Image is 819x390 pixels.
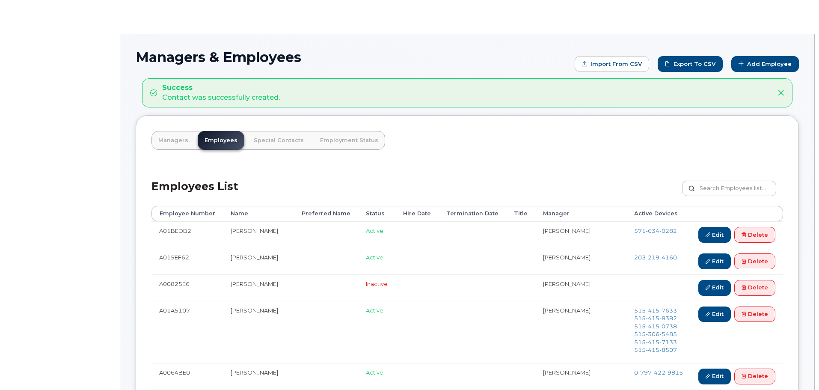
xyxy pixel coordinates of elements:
[151,131,195,150] a: Managers
[313,131,385,150] a: Employment Status
[151,248,223,274] td: A015EF62
[634,315,677,322] a: 5154158382
[247,131,311,150] a: Special Contacts
[646,346,659,353] span: 415
[358,206,395,221] th: Status
[698,253,731,269] a: Edit
[698,280,731,296] a: Edit
[223,221,294,248] td: [PERSON_NAME]
[698,369,731,384] a: Edit
[659,346,677,353] span: 8507
[659,227,677,234] span: 0282
[634,227,677,234] span: 571
[366,227,383,234] span: Active
[626,206,691,221] th: Active Devices
[162,83,280,103] div: Contact was successfully created.
[543,369,619,377] li: [PERSON_NAME]
[634,254,677,261] a: 2032194160
[634,369,683,376] a: 07974229815
[223,248,294,274] td: [PERSON_NAME]
[731,56,799,72] a: Add Employee
[646,323,659,330] span: 415
[543,280,619,288] li: [PERSON_NAME]
[634,346,677,353] a: 5154158507
[535,206,626,221] th: Manager
[646,339,659,345] span: 415
[634,330,677,337] a: 5153065485
[136,50,570,65] h1: Managers & Employees
[223,301,294,363] td: [PERSON_NAME]
[294,206,358,221] th: Preferred Name
[151,206,223,221] th: Employee Number
[652,369,665,376] span: 422
[634,227,677,234] a: 5716340282
[646,307,659,314] span: 415
[634,254,677,261] span: 203
[366,254,383,261] span: Active
[646,254,659,261] span: 219
[634,339,677,345] span: 515
[659,330,677,337] span: 5485
[162,83,280,93] strong: Success
[223,274,294,301] td: [PERSON_NAME]
[151,181,238,206] h2: Employees List
[659,339,677,345] span: 7133
[223,363,294,390] td: [PERSON_NAME]
[543,253,619,262] li: [PERSON_NAME]
[659,323,677,330] span: 0738
[698,307,731,322] a: Edit
[734,253,775,269] a: Delete
[366,369,383,376] span: Active
[198,131,244,150] a: Employees
[151,363,223,390] td: A0064BE0
[439,206,506,221] th: Termination Date
[366,307,383,314] span: Active
[734,307,775,322] a: Delete
[734,227,775,243] a: Delete
[543,307,619,315] li: [PERSON_NAME]
[543,227,619,235] li: [PERSON_NAME]
[646,227,659,234] span: 634
[659,307,677,314] span: 7633
[634,369,683,376] span: 0
[734,280,775,296] a: Delete
[665,369,683,376] span: 9815
[698,227,731,243] a: Edit
[634,346,677,353] span: 515
[659,315,677,322] span: 8382
[634,330,677,337] span: 515
[638,369,652,376] span: 797
[151,221,223,248] td: A01BEDB2
[734,369,775,384] a: Delete
[223,206,294,221] th: Name
[634,307,677,314] a: 5154157633
[366,280,388,287] span: Inactive
[659,254,677,261] span: 4160
[634,323,677,330] span: 515
[634,307,677,314] span: 515
[151,274,223,301] td: A00825E6
[395,206,439,221] th: Hire Date
[151,301,223,363] td: A01A5107
[506,206,535,221] th: Title
[658,56,723,72] a: Export to CSV
[634,339,677,345] a: 5154157133
[646,330,659,337] span: 306
[575,56,649,72] form: Import from CSV
[634,315,677,322] span: 515
[646,315,659,322] span: 415
[634,323,677,330] a: 5154150738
